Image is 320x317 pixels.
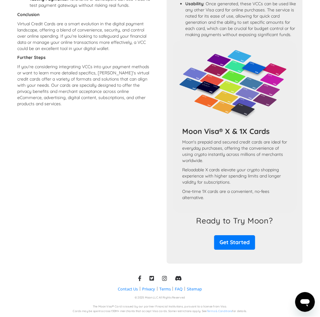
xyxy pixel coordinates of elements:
[182,189,287,201] p: One-time 1X cards are a convenient, no-fees alternative.
[182,139,287,164] p: Moon's prepaid and secured credit cards are ideal for everyday purchases, offering the convenienc...
[207,310,232,313] a: Terms & Conditions
[118,286,138,292] a: Contact Us
[295,292,315,312] iframe: Button to launch messaging window
[185,1,203,6] strong: Usability
[185,1,296,38] li: : Once generated, these VCCs can be used like any other Visa card for online purchases. The servi...
[17,64,153,107] p: If you're considering integrating VCCs into your payment methods or want to learn more detailed s...
[175,286,183,292] a: FAQ
[17,21,153,52] p: Virtual Credit Cards are a smart evolution in the digital payment landscape, offering a blend of ...
[214,236,255,250] a: Get Started
[135,296,185,300] div: © 2025 Moon LLC All Rights Reserved
[93,305,227,309] div: The Moon Visa® Card is issued by our partner Financial Institutions, pursuant to a license from V...
[17,12,39,17] strong: Conclusion
[159,286,171,292] a: Terms
[182,167,287,186] p: Reloadable X cards elevate your crypto shopping experience with higher spending limits and longer...
[17,55,46,60] strong: Further Steps
[142,286,155,292] a: Privacy
[187,286,202,292] a: Sitemap
[182,127,287,136] h3: Moon Visa® X & 1X Cards
[196,216,273,226] h3: Ready to Try Moon?
[73,310,247,314] div: Cards may be spent across 130M+ merchants that accept Visa cards. Some restrictions apply. See fo...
